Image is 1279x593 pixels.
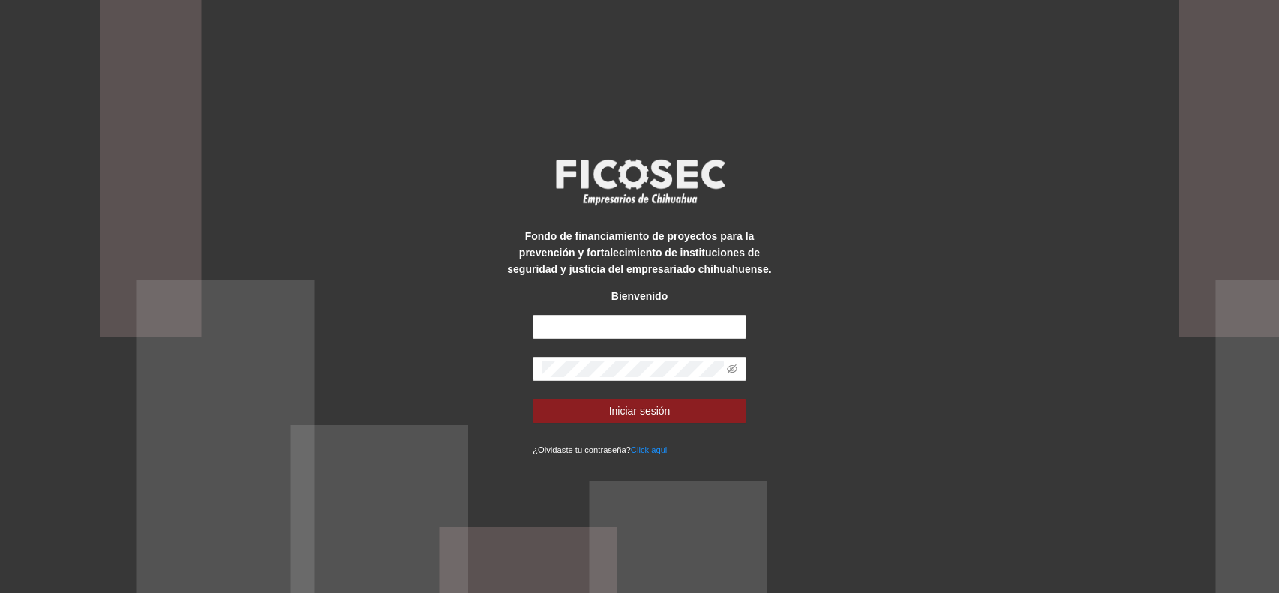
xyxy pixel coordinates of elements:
a: Click aqui [631,445,668,454]
img: logo [546,154,734,210]
span: eye-invisible [727,364,737,374]
span: Iniciar sesión [609,403,671,419]
small: ¿Olvidaste tu contraseña? [533,445,667,454]
button: Iniciar sesión [533,399,746,423]
strong: Bienvenido [611,290,668,302]
strong: Fondo de financiamiento de proyectos para la prevención y fortalecimiento de instituciones de seg... [507,230,771,275]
